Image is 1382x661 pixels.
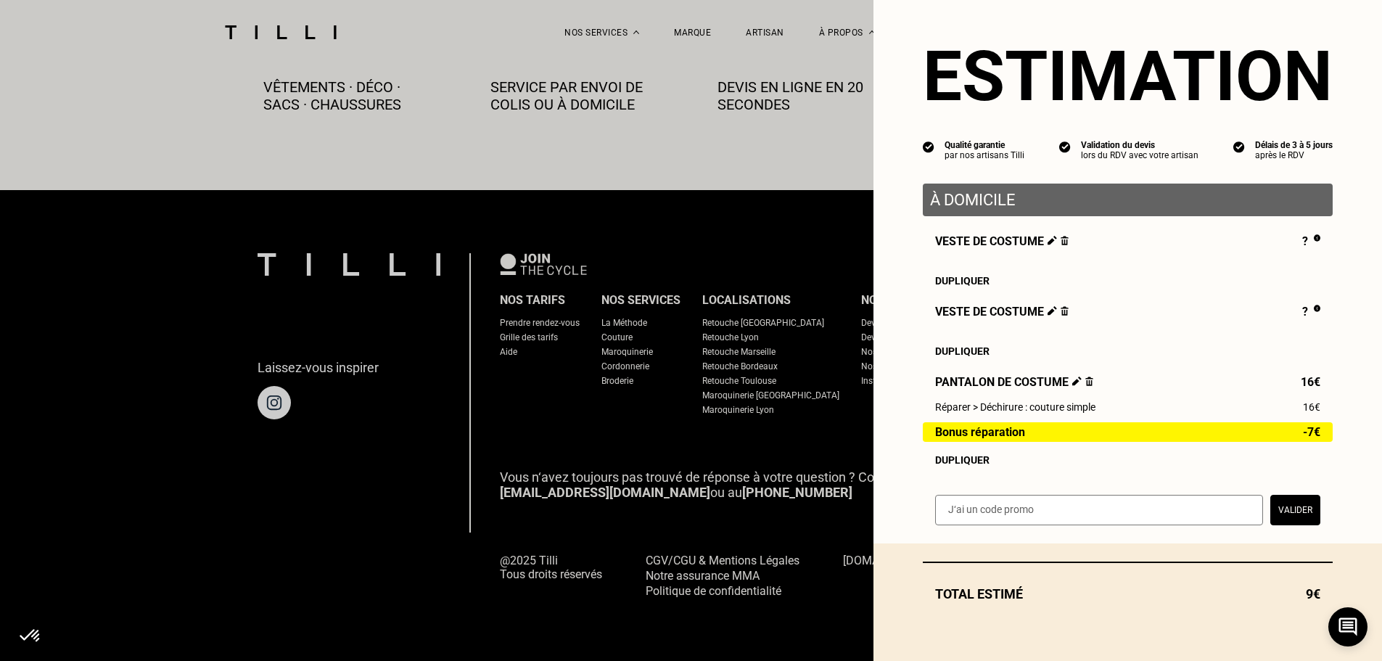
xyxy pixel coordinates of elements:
[1314,234,1320,242] img: Pourquoi le prix est indéfini ?
[1072,377,1082,386] img: Éditer
[1061,236,1069,245] img: Supprimer
[935,401,1095,413] span: Réparer > Déchirure : couture simple
[923,586,1333,602] div: Total estimé
[1233,140,1245,153] img: icon list info
[935,426,1025,438] span: Bonus réparation
[1081,140,1198,150] div: Validation du devis
[1302,234,1320,250] div: ?
[1302,305,1320,321] div: ?
[935,345,1320,357] div: Dupliquer
[1048,306,1057,316] img: Éditer
[935,495,1263,525] input: J‘ai un code promo
[923,140,934,153] img: icon list info
[1255,150,1333,160] div: après le RDV
[935,275,1320,287] div: Dupliquer
[945,150,1024,160] div: par nos artisans Tilli
[1048,236,1057,245] img: Éditer
[1081,150,1198,160] div: lors du RDV avec votre artisan
[935,375,1093,389] span: Pantalon de costume
[1314,305,1320,312] img: Pourquoi le prix est indéfini ?
[935,234,1069,250] span: Veste de costume
[1306,586,1320,602] span: 9€
[935,454,1320,466] div: Dupliquer
[935,305,1069,321] span: Veste de costume
[1255,140,1333,150] div: Délais de 3 à 5 jours
[930,191,1325,209] p: À domicile
[1270,495,1320,525] button: Valider
[923,36,1333,117] section: Estimation
[1301,375,1320,389] span: 16€
[1085,377,1093,386] img: Supprimer
[1059,140,1071,153] img: icon list info
[1303,401,1320,413] span: 16€
[1303,426,1320,438] span: -7€
[1061,306,1069,316] img: Supprimer
[945,140,1024,150] div: Qualité garantie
